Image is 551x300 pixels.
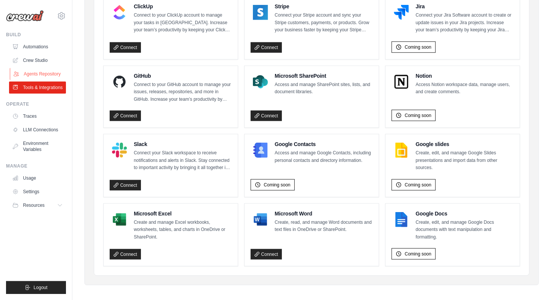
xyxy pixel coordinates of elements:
[416,140,514,148] h4: Google slides
[394,212,409,227] img: Google Docs Logo
[10,68,67,80] a: Agents Repository
[405,112,432,118] span: Coming soon
[251,42,282,53] a: Connect
[134,81,232,103] p: Connect to your GitHub account to manage your issues, releases, repositories, and more in GitHub....
[9,82,66,94] a: Tools & Integrations
[9,54,66,66] a: Crew Studio
[394,143,409,158] img: Google slides Logo
[253,212,268,227] img: Microsoft Word Logo
[275,72,373,80] h4: Microsoft SharePoint
[264,182,291,188] span: Coming soon
[9,124,66,136] a: LLM Connections
[9,110,66,122] a: Traces
[9,186,66,198] a: Settings
[6,281,66,294] button: Logout
[9,41,66,53] a: Automations
[112,212,127,227] img: Microsoft Excel Logo
[275,140,373,148] h4: Google Contacts
[134,219,232,241] p: Create and manage Excel workbooks, worksheets, tables, and charts in OneDrive or SharePoint.
[9,199,66,211] button: Resources
[275,12,373,34] p: Connect your Stripe account and sync your Stripe customers, payments, or products. Grow your busi...
[416,12,514,34] p: Connect your Jira Software account to create or update issues in your Jira projects. Increase you...
[416,149,514,172] p: Create, edit, and manage Google Slides presentations and import data from other sources.
[275,219,373,234] p: Create, read, and manage Word documents and text files in OneDrive or SharePoint.
[110,42,141,53] a: Connect
[112,74,127,89] img: GitHub Logo
[6,10,44,22] img: Logo
[253,74,268,89] img: Microsoft SharePoint Logo
[416,210,514,217] h4: Google Docs
[416,3,514,10] h4: Jira
[134,149,232,172] p: Connect your Slack workspace to receive notifications and alerts in Slack. Stay connected to impo...
[405,44,432,50] span: Coming soon
[110,111,141,121] a: Connect
[6,32,66,38] div: Build
[416,81,514,96] p: Access Notion workspace data, manage users, and create comments.
[112,5,127,20] img: ClickUp Logo
[134,3,232,10] h4: ClickUp
[253,5,268,20] img: Stripe Logo
[394,5,409,20] img: Jira Logo
[110,249,141,260] a: Connect
[275,210,373,217] h4: Microsoft Word
[275,81,373,96] p: Access and manage SharePoint sites, lists, and document libraries.
[34,285,47,291] span: Logout
[112,143,127,158] img: Slack Logo
[253,143,268,158] img: Google Contacts Logo
[9,137,66,155] a: Environment Variables
[251,249,282,260] a: Connect
[405,182,432,188] span: Coming soon
[405,251,432,257] span: Coming soon
[251,111,282,121] a: Connect
[9,172,66,184] a: Usage
[275,149,373,164] p: Access and manage Google Contacts, including personal contacts and directory information.
[416,72,514,80] h4: Notion
[134,140,232,148] h4: Slack
[275,3,373,10] h4: Stripe
[6,163,66,169] div: Manage
[134,210,232,217] h4: Microsoft Excel
[110,180,141,191] a: Connect
[394,74,409,89] img: Notion Logo
[23,202,44,208] span: Resources
[6,101,66,107] div: Operate
[134,72,232,80] h4: GitHub
[134,12,232,34] p: Connect to your ClickUp account to manage your tasks in [GEOGRAPHIC_DATA]. Increase your team’s p...
[416,219,514,241] p: Create, edit, and manage Google Docs documents with text manipulation and formatting.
